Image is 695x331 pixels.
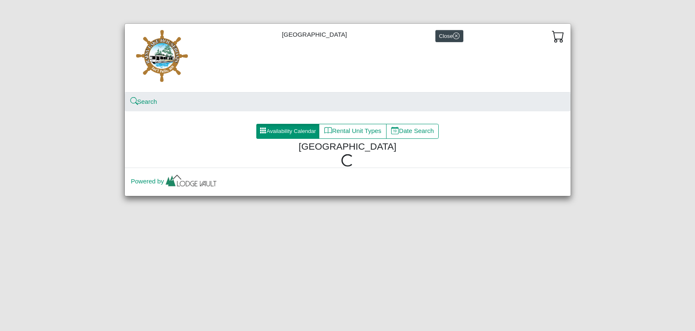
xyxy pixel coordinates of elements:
img: 55466189-bbd8-41c3-ab33-5e957c8145a3.jpg [131,30,194,86]
a: searchSearch [131,98,157,105]
div: [GEOGRAPHIC_DATA] [125,24,571,93]
h4: [GEOGRAPHIC_DATA] [139,141,556,152]
img: lv-small.ca335149.png [164,173,218,191]
svg: grid3x3 gap fill [260,127,266,134]
button: calendar dateDate Search [386,124,439,139]
svg: calendar date [391,127,399,135]
button: Closex circle [435,30,463,42]
svg: cart [552,30,564,43]
svg: book [324,127,332,135]
button: bookRental Unit Types [319,124,386,139]
button: grid3x3 gap fillAvailability Calendar [256,124,320,139]
svg: x circle [453,33,460,39]
svg: search [131,98,137,105]
a: Powered by [131,178,218,185]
